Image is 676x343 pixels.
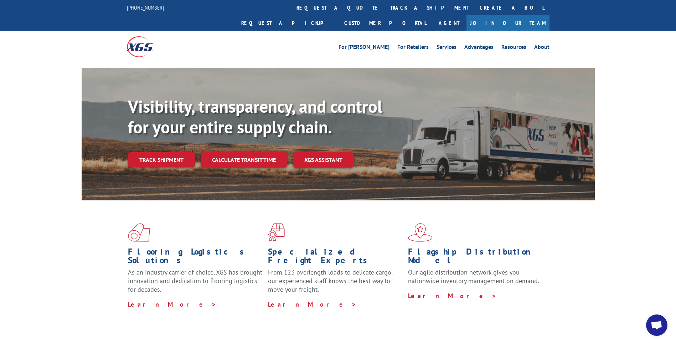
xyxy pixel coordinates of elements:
[128,247,263,268] h1: Flooring Logistics Solutions
[339,44,389,52] a: For [PERSON_NAME]
[268,247,403,268] h1: Specialized Freight Experts
[128,268,262,293] span: As an industry carrier of choice, XGS has brought innovation and dedication to flooring logistics...
[293,152,354,168] a: XGS ASSISTANT
[128,223,150,242] img: xgs-icon-total-supply-chain-intelligence-red
[408,292,497,300] a: Learn More >
[397,44,429,52] a: For Retailers
[339,15,432,31] a: Customer Portal
[408,268,539,285] span: Our agile distribution network gives you nationwide inventory management on demand.
[128,95,382,138] b: Visibility, transparency, and control for your entire supply chain.
[464,44,494,52] a: Advantages
[534,44,549,52] a: About
[201,152,287,168] a: Calculate transit time
[236,15,339,31] a: Request a pickup
[128,300,217,308] a: Learn More >
[268,300,357,308] a: Learn More >
[432,15,466,31] a: Agent
[408,247,543,268] h1: Flagship Distribution Model
[408,223,433,242] img: xgs-icon-flagship-distribution-model-red
[501,44,526,52] a: Resources
[127,4,164,11] a: [PHONE_NUMBER]
[268,223,285,242] img: xgs-icon-focused-on-flooring-red
[646,314,667,336] a: Open chat
[437,44,456,52] a: Services
[466,15,549,31] a: Join Our Team
[128,152,195,167] a: Track shipment
[268,268,403,300] p: From 123 overlength loads to delicate cargo, our experienced staff knows the best way to move you...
